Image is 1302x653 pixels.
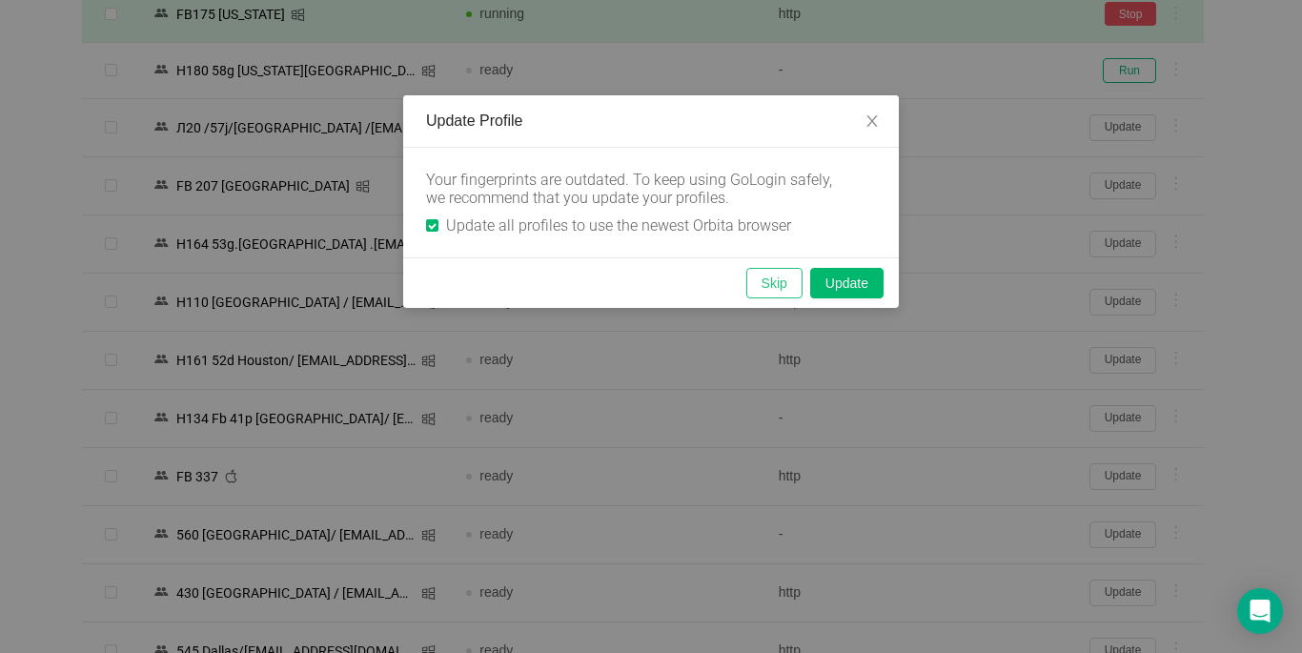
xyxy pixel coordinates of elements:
[746,268,803,298] button: Skip
[426,111,876,132] div: Update Profile
[426,171,845,207] div: Your fingerprints are outdated. To keep using GoLogin safely, we recommend that you update your p...
[810,268,884,298] button: Update
[438,216,799,235] span: Update all profiles to use the newest Orbita browser
[1237,588,1283,634] div: Open Intercom Messenger
[845,95,899,149] button: Close
[865,113,880,129] i: icon: close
